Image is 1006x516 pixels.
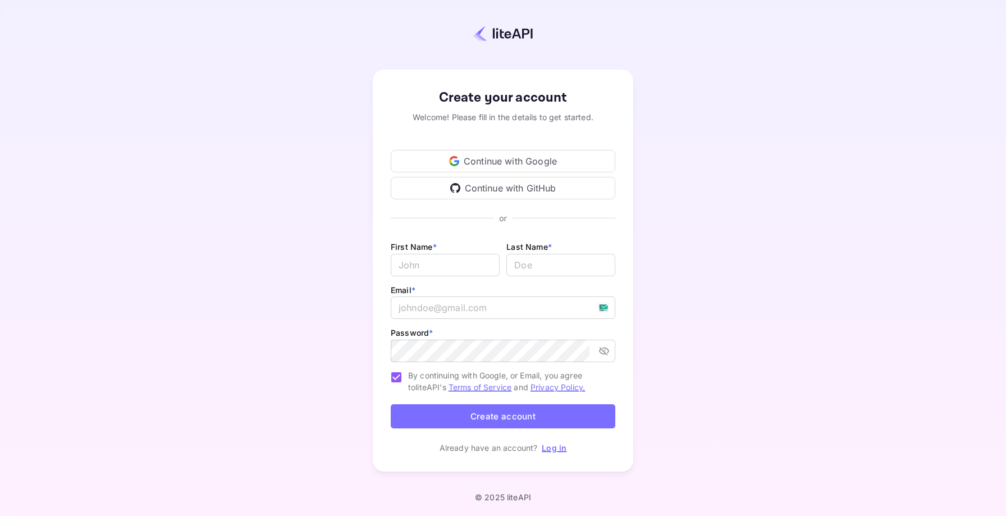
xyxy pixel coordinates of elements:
[542,443,566,453] a: Log in
[449,382,511,392] a: Terms of Service
[391,177,615,199] div: Continue with GitHub
[531,382,585,392] a: Privacy Policy.
[391,296,615,319] input: johndoe@gmail.com
[391,404,615,428] button: Create account
[391,111,615,123] div: Welcome! Please fill in the details to get started.
[391,242,437,252] label: First Name
[475,492,531,502] p: © 2025 liteAPI
[391,285,415,295] label: Email
[391,150,615,172] div: Continue with Google
[506,254,615,276] input: Doe
[440,442,538,454] p: Already have an account?
[473,25,533,42] img: liteapi
[391,328,433,337] label: Password
[594,341,614,361] button: toggle password visibility
[408,369,606,393] span: By continuing with Google, or Email, you agree to liteAPI's and
[506,242,552,252] label: Last Name
[391,88,615,108] div: Create your account
[391,254,500,276] input: John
